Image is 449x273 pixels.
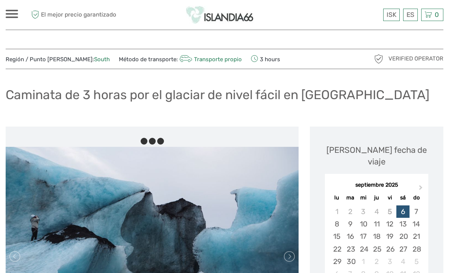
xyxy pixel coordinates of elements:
div: Choose sábado, 4 de octubre de 2025 [396,255,410,268]
div: Choose sábado, 6 de septiembre de 2025 [396,205,410,218]
div: Choose lunes, 8 de septiembre de 2025 [330,218,343,230]
a: Transporte propio [178,56,242,63]
div: Not available miércoles, 3 de septiembre de 2025 [357,205,370,218]
div: do [410,193,423,203]
div: Choose lunes, 15 de septiembre de 2025 [330,230,343,243]
a: South [94,56,110,63]
div: Not available lunes, 1 de septiembre de 2025 [330,205,343,218]
div: Choose martes, 23 de septiembre de 2025 [344,243,357,255]
div: Choose miércoles, 17 de septiembre de 2025 [357,230,370,243]
div: vi [383,193,396,203]
img: verified_operator_grey_128.png [373,53,385,65]
div: ma [344,193,357,203]
div: Choose miércoles, 10 de septiembre de 2025 [357,218,370,230]
div: septiembre 2025 [325,181,428,189]
span: Método de transporte: [119,54,242,64]
div: Choose domingo, 21 de septiembre de 2025 [410,230,423,243]
div: ju [370,193,383,203]
span: ISK [387,11,396,18]
span: 0 [434,11,440,18]
div: Choose miércoles, 24 de septiembre de 2025 [357,243,370,255]
div: Not available jueves, 4 de septiembre de 2025 [370,205,383,218]
div: Choose viernes, 19 de septiembre de 2025 [383,230,396,243]
div: Not available martes, 2 de septiembre de 2025 [344,205,357,218]
div: Choose domingo, 14 de septiembre de 2025 [410,218,423,230]
div: Choose viernes, 12 de septiembre de 2025 [383,218,396,230]
div: Choose martes, 9 de septiembre de 2025 [344,218,357,230]
div: sá [396,193,410,203]
span: 3 hours [251,54,280,64]
span: Verified Operator [388,55,443,63]
div: Choose jueves, 2 de octubre de 2025 [370,255,383,268]
button: Next Month [416,183,428,195]
div: Choose domingo, 28 de septiembre de 2025 [410,243,423,255]
div: Choose domingo, 5 de octubre de 2025 [410,255,423,268]
div: ES [403,9,418,21]
div: Choose domingo, 7 de septiembre de 2025 [410,205,423,218]
img: Islandia66 [186,6,253,24]
div: Choose sábado, 13 de septiembre de 2025 [396,218,410,230]
span: Región / Punto [PERSON_NAME]: [6,56,110,63]
div: Choose sábado, 20 de septiembre de 2025 [396,230,410,243]
div: Choose jueves, 25 de septiembre de 2025 [370,243,383,255]
div: Choose viernes, 3 de octubre de 2025 [383,255,396,268]
div: Choose jueves, 11 de septiembre de 2025 [370,218,383,230]
div: Choose jueves, 18 de septiembre de 2025 [370,230,383,243]
div: Choose martes, 30 de septiembre de 2025 [344,255,357,268]
div: Not available viernes, 5 de septiembre de 2025 [383,205,396,218]
div: Choose lunes, 22 de septiembre de 2025 [330,243,343,255]
div: lu [330,193,343,203]
div: Choose lunes, 29 de septiembre de 2025 [330,255,343,268]
div: Choose viernes, 26 de septiembre de 2025 [383,243,396,255]
span: El mejor precio garantizado [29,9,116,21]
div: mi [357,193,370,203]
div: Choose miércoles, 1 de octubre de 2025 [357,255,370,268]
div: [PERSON_NAME] fecha de viaje [317,144,436,168]
div: Choose martes, 16 de septiembre de 2025 [344,230,357,243]
div: Choose sábado, 27 de septiembre de 2025 [396,243,410,255]
h1: Caminata de 3 horas por el glaciar de nivel fácil en [GEOGRAPHIC_DATA] [6,87,429,103]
